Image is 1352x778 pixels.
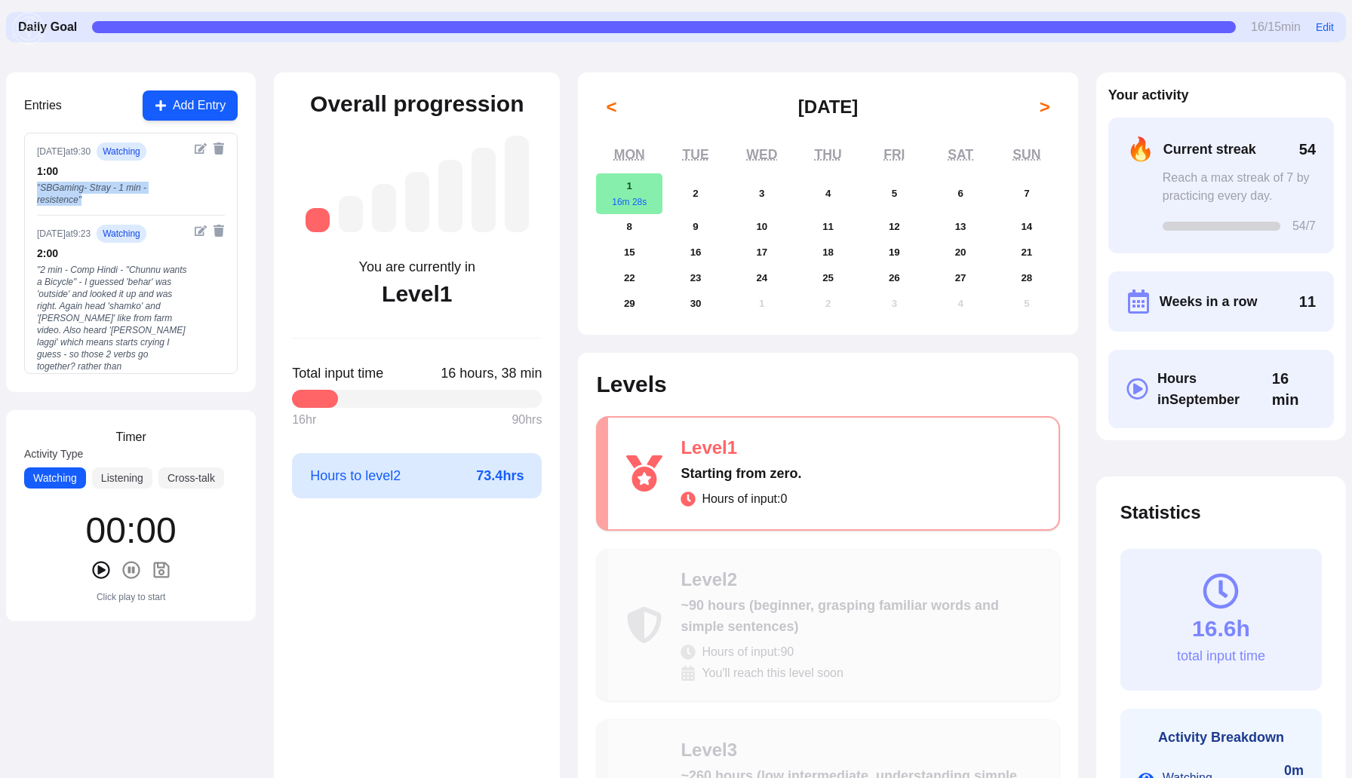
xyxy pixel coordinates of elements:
abbr: Monday [614,147,645,162]
button: September 24, 2025 [729,265,795,291]
button: Delete entry [213,225,225,237]
button: September 10, 2025 [729,214,795,240]
button: September 23, 2025 [662,265,729,291]
button: Delete entry [213,142,225,155]
span: Total input time [292,363,383,384]
div: [DATE] at 9:30 [37,145,91,158]
button: September 12, 2025 [861,214,927,240]
button: September 19, 2025 [861,240,927,265]
abbr: September 16, 2025 [690,247,702,258]
h2: Your activity [1108,84,1334,106]
div: 16m 28s [596,196,662,208]
div: Level 1 [382,280,452,308]
div: 00 : 00 [86,513,177,549]
label: Activity Type [24,446,238,461]
abbr: September 30, 2025 [690,298,702,309]
h3: Activity Breakdown [1138,727,1304,748]
abbr: October 5, 2025 [1024,298,1029,309]
h2: Levels [596,371,1059,398]
button: September 29, 2025 [596,291,662,317]
abbr: September 3, 2025 [759,188,764,199]
span: 73.4 hrs [476,465,524,486]
abbr: September 27, 2025 [955,272,966,283]
button: September 25, 2025 [795,265,862,291]
button: > [1030,92,1060,122]
button: September 22, 2025 [596,265,662,291]
div: Level 4: ~525 hours (intermediate, understanding more complex conversations) [405,172,429,232]
abbr: Wednesday [746,147,777,162]
span: watching [97,142,146,161]
div: 2 : 00 [37,246,189,261]
span: Hours of input: 0 [702,490,787,508]
button: September 3, 2025 [729,173,795,214]
button: Edit entry [195,142,207,155]
button: September 5, 2025 [861,173,927,214]
button: October 2, 2025 [795,291,862,317]
div: Level 3 [681,738,1040,762]
button: September 14, 2025 [994,214,1060,240]
h2: Overall progression [310,90,524,118]
button: September 2, 2025 [662,173,729,214]
abbr: September 20, 2025 [955,247,966,258]
span: 11 [1299,291,1316,312]
button: September 21, 2025 [994,240,1060,265]
button: Edit entry [195,225,207,237]
span: Click to toggle between decimal and time format [441,363,542,384]
abbr: October 4, 2025 [957,298,963,309]
div: Starting from zero. [681,463,1040,484]
h3: Timer [115,428,146,446]
button: September 7, 2025 [994,173,1060,214]
abbr: September 25, 2025 [822,272,834,283]
div: total input time [1177,645,1265,666]
button: Cross-talk [158,467,224,489]
abbr: September 7, 2025 [1024,188,1029,199]
abbr: September 9, 2025 [693,221,698,232]
div: Level 3: ~260 hours (low intermediate, understanding simple conversations) [372,184,396,232]
abbr: September 2, 2025 [693,188,698,199]
abbr: September 6, 2025 [957,188,963,199]
span: Hours to level 2 [310,465,401,486]
img: menu [6,6,51,51]
div: " SBGaming- Stray - 1 min - resistence " [37,182,189,206]
span: Click to toggle between decimal and time format [1272,368,1316,410]
span: 90 hrs [512,411,542,429]
abbr: September 22, 2025 [624,272,635,283]
div: Level 5: ~1,050 hours (high intermediate, understanding most everyday content) [438,160,462,232]
div: Level 1: Starting from zero. [306,208,330,232]
div: Reach a max streak of 7 by practicing every day. [1163,169,1316,205]
abbr: September 8, 2025 [627,221,632,232]
button: September 20, 2025 [927,240,994,265]
div: Level 2: ~90 hours (beginner, grasping familiar words and simple sentences) [339,196,363,232]
h2: Statistics [1120,501,1322,525]
button: September 15, 2025 [596,240,662,265]
span: Weeks in a row [1160,291,1258,312]
button: October 1, 2025 [729,291,795,317]
button: Watching [24,467,86,489]
button: Listening [92,467,152,489]
button: September 4, 2025 [795,173,862,214]
abbr: Thursday [815,147,842,162]
div: Click play to start [97,591,165,603]
abbr: September 17, 2025 [756,247,767,258]
abbr: September 14, 2025 [1021,221,1032,232]
button: October 3, 2025 [861,291,927,317]
abbr: September 29, 2025 [624,298,635,309]
button: September 6, 2025 [927,173,994,214]
div: You are currently in [359,256,475,277]
div: ~90 hours (beginner, grasping familiar words and simple sentences) [681,595,1040,637]
abbr: September 13, 2025 [955,221,966,232]
abbr: September 18, 2025 [822,247,834,258]
abbr: September 21, 2025 [1021,247,1032,258]
button: September 27, 2025 [927,265,994,291]
span: You'll reach this level soon [702,664,843,682]
button: < [596,92,626,122]
button: September 17, 2025 [729,240,795,265]
button: September 8, 2025 [596,214,662,240]
abbr: September 26, 2025 [889,272,900,283]
abbr: September 24, 2025 [756,272,767,283]
button: September 30, 2025 [662,291,729,317]
abbr: October 2, 2025 [825,298,831,309]
abbr: September 1, 2025 [627,180,632,191]
div: [DATE] at 9:23 [37,228,91,240]
abbr: Sunday [1012,147,1040,162]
